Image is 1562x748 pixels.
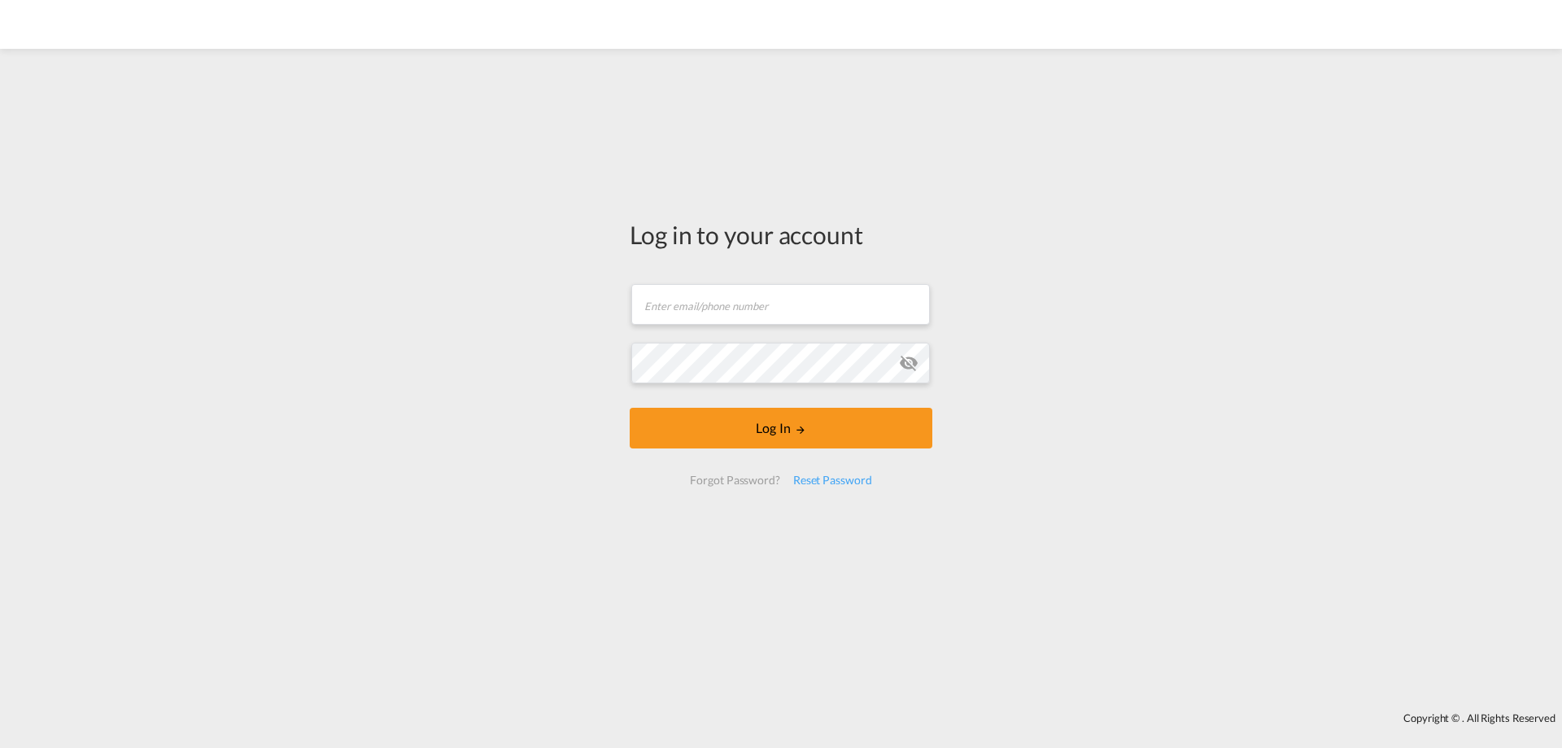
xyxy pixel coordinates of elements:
md-icon: icon-eye-off [899,353,918,373]
div: Reset Password [787,466,879,495]
button: LOGIN [630,408,932,448]
div: Forgot Password? [683,466,786,495]
div: Log in to your account [630,217,932,252]
input: Enter email/phone number [631,284,930,325]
